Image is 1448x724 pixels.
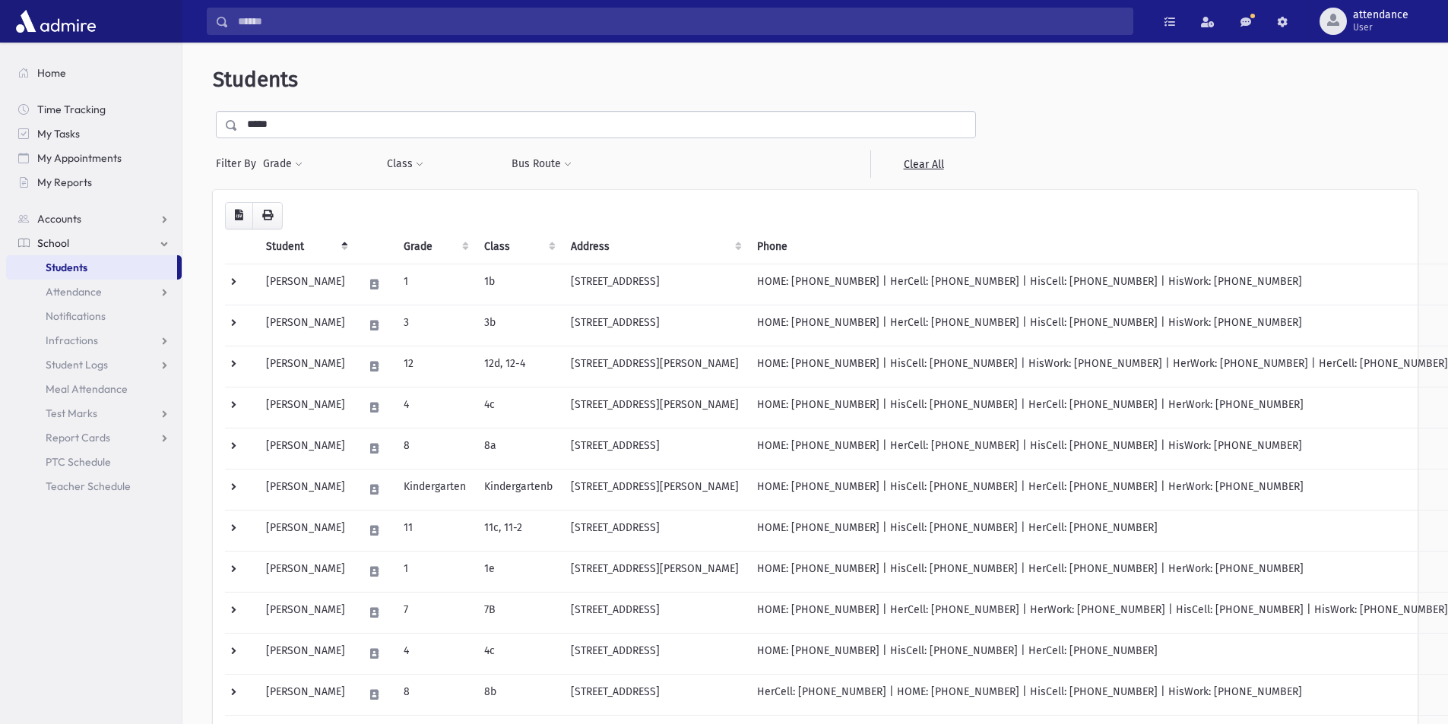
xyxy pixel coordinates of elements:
[562,551,748,592] td: [STREET_ADDRESS][PERSON_NAME]
[46,285,102,299] span: Attendance
[6,231,182,255] a: School
[394,633,475,674] td: 4
[257,510,354,551] td: [PERSON_NAME]
[475,551,562,592] td: 1e
[475,229,562,264] th: Class: activate to sort column ascending
[6,146,182,170] a: My Appointments
[257,428,354,469] td: [PERSON_NAME]
[394,674,475,715] td: 8
[475,510,562,551] td: 11c, 11-2
[475,469,562,510] td: Kindergartenb
[37,127,80,141] span: My Tasks
[394,305,475,346] td: 3
[46,382,128,396] span: Meal Attendance
[6,353,182,377] a: Student Logs
[6,122,182,146] a: My Tasks
[6,450,182,474] a: PTC Schedule
[562,674,748,715] td: [STREET_ADDRESS]
[257,229,354,264] th: Student: activate to sort column descending
[257,674,354,715] td: [PERSON_NAME]
[394,229,475,264] th: Grade: activate to sort column ascending
[6,207,182,231] a: Accounts
[475,428,562,469] td: 8a
[394,387,475,428] td: 4
[46,455,111,469] span: PTC Schedule
[37,103,106,116] span: Time Tracking
[6,61,182,85] a: Home
[37,66,66,80] span: Home
[252,202,283,229] button: Print
[37,175,92,189] span: My Reports
[37,236,69,250] span: School
[562,510,748,551] td: [STREET_ADDRESS]
[562,469,748,510] td: [STREET_ADDRESS][PERSON_NAME]
[257,346,354,387] td: [PERSON_NAME]
[394,592,475,633] td: 7
[37,151,122,165] span: My Appointments
[394,510,475,551] td: 11
[394,428,475,469] td: 8
[213,67,298,92] span: Students
[46,479,131,493] span: Teacher Schedule
[394,469,475,510] td: Kindergarten
[46,261,87,274] span: Students
[870,150,976,178] a: Clear All
[257,633,354,674] td: [PERSON_NAME]
[262,150,303,178] button: Grade
[257,551,354,592] td: [PERSON_NAME]
[1353,9,1408,21] span: attendance
[562,387,748,428] td: [STREET_ADDRESS][PERSON_NAME]
[6,304,182,328] a: Notifications
[394,346,475,387] td: 12
[562,264,748,305] td: [STREET_ADDRESS]
[216,156,262,172] span: Filter By
[475,387,562,428] td: 4c
[6,377,182,401] a: Meal Attendance
[511,150,572,178] button: Bus Route
[475,305,562,346] td: 3b
[394,264,475,305] td: 1
[46,406,97,420] span: Test Marks
[257,592,354,633] td: [PERSON_NAME]
[257,387,354,428] td: [PERSON_NAME]
[475,674,562,715] td: 8b
[562,428,748,469] td: [STREET_ADDRESS]
[475,633,562,674] td: 4c
[46,431,110,444] span: Report Cards
[6,474,182,498] a: Teacher Schedule
[225,202,253,229] button: CSV
[562,633,748,674] td: [STREET_ADDRESS]
[6,425,182,450] a: Report Cards
[562,305,748,346] td: [STREET_ADDRESS]
[257,264,354,305] td: [PERSON_NAME]
[12,6,100,36] img: AdmirePro
[6,280,182,304] a: Attendance
[1353,21,1408,33] span: User
[6,170,182,194] a: My Reports
[6,255,177,280] a: Students
[6,97,182,122] a: Time Tracking
[229,8,1133,35] input: Search
[257,305,354,346] td: [PERSON_NAME]
[46,358,108,371] span: Student Logs
[386,150,424,178] button: Class
[46,334,98,347] span: Infractions
[562,346,748,387] td: [STREET_ADDRESS][PERSON_NAME]
[394,551,475,592] td: 1
[562,229,748,264] th: Address: activate to sort column ascending
[37,212,81,226] span: Accounts
[475,346,562,387] td: 12d, 12-4
[475,592,562,633] td: 7B
[46,309,106,323] span: Notifications
[562,592,748,633] td: [STREET_ADDRESS]
[6,401,182,425] a: Test Marks
[257,469,354,510] td: [PERSON_NAME]
[475,264,562,305] td: 1b
[6,328,182,353] a: Infractions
